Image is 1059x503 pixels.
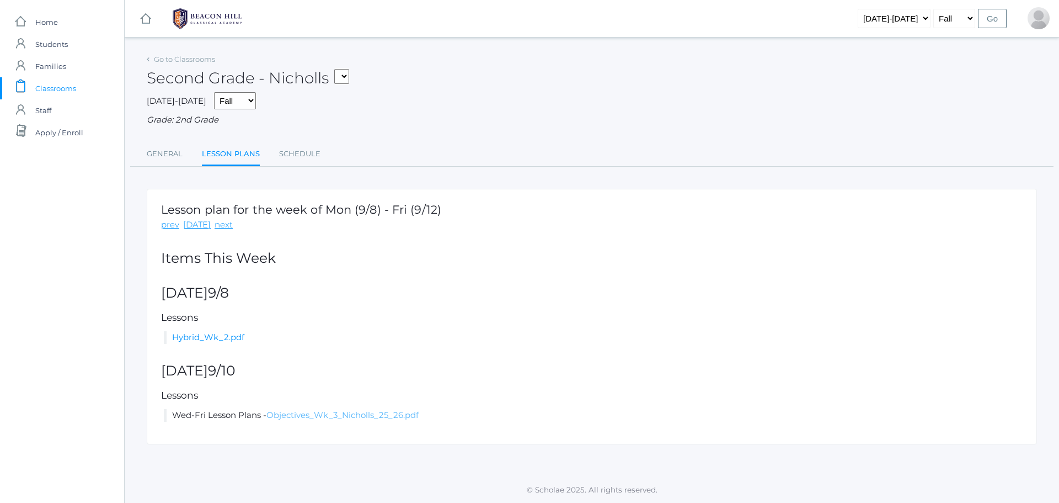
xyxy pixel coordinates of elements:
[279,143,320,165] a: Schedule
[161,313,1023,323] h5: Lessons
[147,143,183,165] a: General
[147,70,349,87] h2: Second Grade - Nicholls
[147,114,1037,126] div: Grade: 2nd Grade
[208,284,229,301] span: 9/8
[161,285,1023,301] h2: [DATE]
[35,121,83,144] span: Apply / Enroll
[1028,7,1050,29] div: Ramona Edlin
[215,219,233,231] a: next
[208,362,236,379] span: 9/10
[161,251,1023,266] h2: Items This Week
[161,390,1023,401] h5: Lessons
[978,9,1007,28] input: Go
[166,5,249,33] img: BHCALogos-05-308ed15e86a5a0abce9b8dd61676a3503ac9727e845dece92d48e8588c001991.png
[154,55,215,63] a: Go to Classrooms
[35,11,58,33] span: Home
[35,99,51,121] span: Staff
[161,203,441,216] h1: Lesson plan for the week of Mon (9/8) - Fri (9/12)
[202,143,260,167] a: Lesson Plans
[183,219,211,231] a: [DATE]
[161,363,1023,379] h2: [DATE]
[266,410,419,420] a: Objectives_Wk_3_Nicholls_25_26.pdf
[172,332,244,342] a: Hybrid_Wk_2.pdf
[35,77,76,99] span: Classrooms
[161,219,179,231] a: prev
[35,55,66,77] span: Families
[147,96,206,106] span: [DATE]-[DATE]
[35,33,68,55] span: Students
[164,409,1023,422] li: Wed-Fri Lesson Plans -
[125,484,1059,495] p: © Scholae 2025. All rights reserved.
